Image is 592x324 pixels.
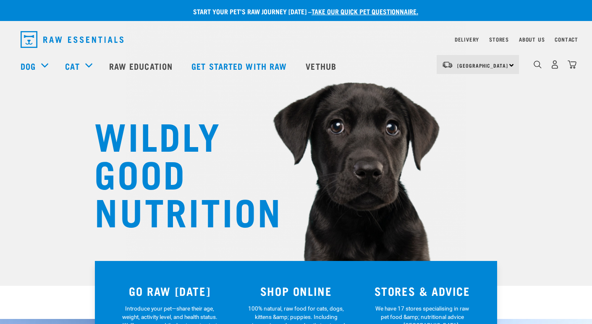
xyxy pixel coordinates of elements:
h3: GO RAW [DATE] [112,284,228,298]
img: home-icon-1@2x.png [534,61,542,68]
h3: STORES & ADVICE [364,284,480,298]
h1: WILDLY GOOD NUTRITION [94,116,262,229]
a: Delivery [455,38,479,41]
a: Stores [489,38,509,41]
a: Cat [65,60,79,72]
a: take our quick pet questionnaire. [312,9,418,13]
img: home-icon@2x.png [568,60,576,69]
a: Vethub [297,49,347,83]
nav: dropdown navigation [14,28,578,51]
img: van-moving.png [442,61,453,68]
a: Get started with Raw [183,49,297,83]
img: user.png [550,60,559,69]
a: Dog [21,60,36,72]
span: [GEOGRAPHIC_DATA] [457,64,508,67]
a: Raw Education [101,49,183,83]
a: Contact [555,38,578,41]
img: Raw Essentials Logo [21,31,123,48]
h3: SHOP ONLINE [238,284,354,298]
a: About Us [519,38,545,41]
